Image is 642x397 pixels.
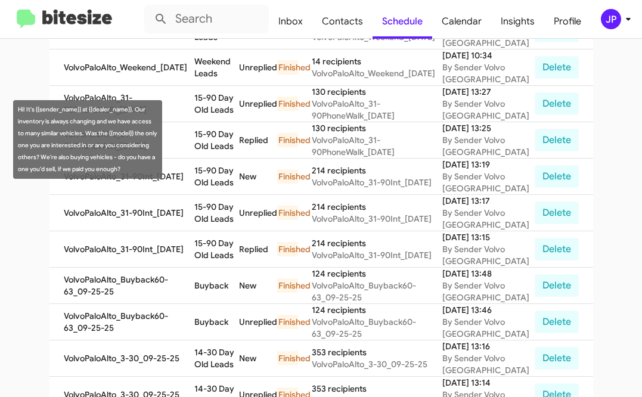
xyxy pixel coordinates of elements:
td: VolvoPaloAlto_31-90PhoneWalk_[DATE] [49,86,194,122]
a: Contacts [312,4,373,39]
td: 15-90 Day Old Leads [194,122,239,159]
div: 14 recipients [312,55,442,67]
a: Calendar [432,4,491,39]
input: Search [144,5,269,33]
div: VolvoPaloAlto_Weekend_[DATE] [312,67,442,79]
div: By Sender Volvo [GEOGRAPHIC_DATA] [442,98,534,122]
td: Unreplied [239,86,277,122]
div: 130 recipients [312,86,442,98]
td: 14-30 Day Old Leads [194,340,239,377]
div: Finished [277,97,298,111]
td: 15-90 Day Old Leads [194,231,239,268]
td: Buyback [194,304,239,340]
button: Delete [535,347,579,370]
div: VolvoPaloAlto_Buyback60-63_09-25-25 [312,280,442,303]
div: 214 recipients [312,237,442,249]
td: 15-90 Day Old Leads [194,159,239,195]
td: Unreplied [239,304,277,340]
div: 353 recipients [312,346,442,358]
button: Delete [535,165,579,188]
button: Delete [535,92,579,115]
div: By Sender Volvo [GEOGRAPHIC_DATA] [442,352,534,376]
div: By Sender Volvo [GEOGRAPHIC_DATA] [442,316,534,340]
div: By Sender Volvo [GEOGRAPHIC_DATA] [442,134,534,158]
div: [DATE] 13:16 [442,340,534,352]
td: VolvoPaloAlto_Buyback60-63_09-25-25 [49,304,194,340]
div: VolvoPaloAlto_31-90Int_[DATE] [312,213,442,225]
td: VolvoPaloAlto_Buyback60-63_09-25-25 [49,268,194,304]
td: VolvoPaloAlto_31-90Int_[DATE] [49,195,194,231]
a: Inbox [269,4,312,39]
td: New [239,159,277,195]
button: Delete [535,238,579,260]
td: Unreplied [239,49,277,86]
td: VolvoPaloAlto_Weekend_[DATE] [49,49,194,86]
div: [DATE] 13:25 [442,122,534,134]
td: Weekend Leads [194,49,239,86]
button: Delete [535,56,579,79]
td: Buyback [194,268,239,304]
button: Delete [535,201,579,224]
div: 130 recipients [312,122,442,134]
td: Replied [239,122,277,159]
div: [DATE] 13:19 [442,159,534,170]
div: Finished [277,206,298,220]
div: 214 recipients [312,201,442,213]
div: Finished [277,278,298,293]
td: 15-90 Day Old Leads [194,86,239,122]
td: New [239,268,277,304]
button: Delete [535,129,579,151]
div: By Sender Volvo [GEOGRAPHIC_DATA] [442,61,534,85]
div: Finished [277,60,298,75]
div: Finished [277,351,298,365]
div: VolvoPaloAlto_3-30_09-25-25 [312,358,442,370]
div: 124 recipients [312,304,442,316]
div: [DATE] 13:46 [442,304,534,316]
button: JP [591,9,629,29]
div: By Sender Volvo [GEOGRAPHIC_DATA] [442,170,534,194]
div: [DATE] 10:34 [442,49,534,61]
div: VolvoPaloAlto_31-90Int_[DATE] [312,176,442,188]
td: Unreplied [239,195,277,231]
div: Finished [277,315,298,329]
td: VolvoPaloAlto_3-30_09-25-25 [49,340,194,377]
a: Insights [491,4,544,39]
div: VolvoPaloAlto_Buyback60-63_09-25-25 [312,316,442,340]
div: [DATE] 13:27 [442,86,534,98]
div: 214 recipients [312,165,442,176]
div: 124 recipients [312,268,442,280]
a: Profile [544,4,591,39]
div: By Sender Volvo [GEOGRAPHIC_DATA] [442,243,534,267]
td: 15-90 Day Old Leads [194,195,239,231]
td: VolvoPaloAlto_31-90Int_[DATE] [49,231,194,268]
div: 353 recipients [312,383,442,395]
div: Finished [277,169,298,184]
button: Delete [535,274,579,297]
div: By Sender Volvo [GEOGRAPHIC_DATA] [442,280,534,303]
div: Finished [277,242,298,256]
div: VolvoPaloAlto_31-90PhoneWalk_[DATE] [312,134,442,158]
div: JP [601,9,621,29]
div: VolvoPaloAlto_31-90Int_[DATE] [312,249,442,261]
div: [DATE] 13:17 [442,195,534,207]
td: Replied [239,231,277,268]
div: VolvoPaloAlto_31-90PhoneWalk_[DATE] [312,98,442,122]
a: Schedule [373,4,432,39]
div: [DATE] 13:14 [442,377,534,389]
div: [DATE] 13:15 [442,231,534,243]
div: Hi! It's {{sender_name}} at {{dealer_name}}. Our inventory is always changing and we have access ... [13,100,162,179]
div: Finished [277,133,298,147]
div: By Sender Volvo [GEOGRAPHIC_DATA] [442,207,534,231]
td: New [239,340,277,377]
button: Delete [535,311,579,333]
div: [DATE] 13:48 [442,268,534,280]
